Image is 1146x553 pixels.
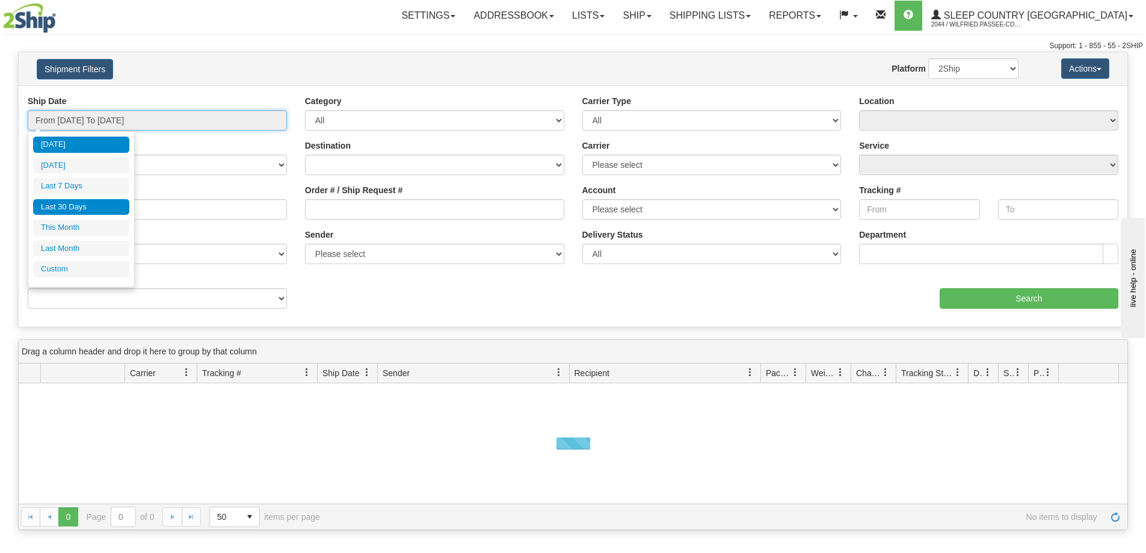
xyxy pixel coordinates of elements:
[947,362,968,383] a: Tracking Status filter column settings
[305,184,403,196] label: Order # / Ship Request #
[322,367,359,379] span: Ship Date
[176,362,197,383] a: Carrier filter column settings
[464,1,563,31] a: Addressbook
[859,140,889,152] label: Service
[859,199,979,220] input: From
[130,367,156,379] span: Carrier
[859,184,901,196] label: Tracking #
[297,362,317,383] a: Tracking # filter column settings
[357,362,377,383] a: Ship Date filter column settings
[1003,367,1014,379] span: Shipment Issues
[33,178,129,194] li: Last 7 Days
[33,261,129,277] li: Custom
[998,199,1118,220] input: To
[740,362,760,383] a: Recipient filter column settings
[33,241,129,257] li: Last Month
[392,1,464,31] a: Settings
[940,288,1118,309] input: Search
[614,1,660,31] a: Ship
[1038,362,1058,383] a: Pickup Status filter column settings
[785,362,806,383] a: Packages filter column settings
[305,229,333,241] label: Sender
[33,199,129,215] li: Last 30 Days
[217,511,233,523] span: 50
[859,95,894,107] label: Location
[582,229,643,241] label: Delivery Status
[87,507,155,527] span: Page of 0
[859,229,906,241] label: Department
[337,512,1097,522] span: No items to display
[582,140,610,152] label: Carrier
[811,367,836,379] span: Weight
[941,10,1127,20] span: Sleep Country [GEOGRAPHIC_DATA]
[575,367,609,379] span: Recipient
[875,362,896,383] a: Charge filter column settings
[830,362,851,383] a: Weight filter column settings
[33,158,129,174] li: [DATE]
[202,367,241,379] span: Tracking #
[33,137,129,153] li: [DATE]
[661,1,760,31] a: Shipping lists
[1118,215,1145,338] iframe: chat widget
[973,367,984,379] span: Delivery Status
[1034,367,1044,379] span: Pickup Status
[37,59,113,79] button: Shipment Filters
[240,507,259,527] span: select
[3,3,56,33] img: logo2044.jpg
[209,507,260,527] span: Page sizes drop down
[563,1,614,31] a: Lists
[305,140,351,152] label: Destination
[582,184,616,196] label: Account
[922,1,1142,31] a: Sleep Country [GEOGRAPHIC_DATA] 2044 / Wilfried.Passee-Coutrin
[383,367,410,379] span: Sender
[892,63,926,75] label: Platform
[28,95,67,107] label: Ship Date
[1008,362,1028,383] a: Shipment Issues filter column settings
[931,19,1021,31] span: 2044 / Wilfried.Passee-Coutrin
[19,340,1127,363] div: grid grouping header
[978,362,998,383] a: Delivery Status filter column settings
[9,10,111,19] div: live help - online
[33,220,129,236] li: This Month
[3,41,1143,51] div: Support: 1 - 855 - 55 - 2SHIP
[209,507,320,527] span: items per page
[1106,507,1125,527] a: Refresh
[760,1,830,31] a: Reports
[58,507,78,527] span: Page 0
[305,95,342,107] label: Category
[901,367,953,379] span: Tracking Status
[549,362,569,383] a: Sender filter column settings
[856,367,881,379] span: Charge
[582,95,631,107] label: Carrier Type
[766,367,791,379] span: Packages
[1061,58,1109,79] button: Actions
